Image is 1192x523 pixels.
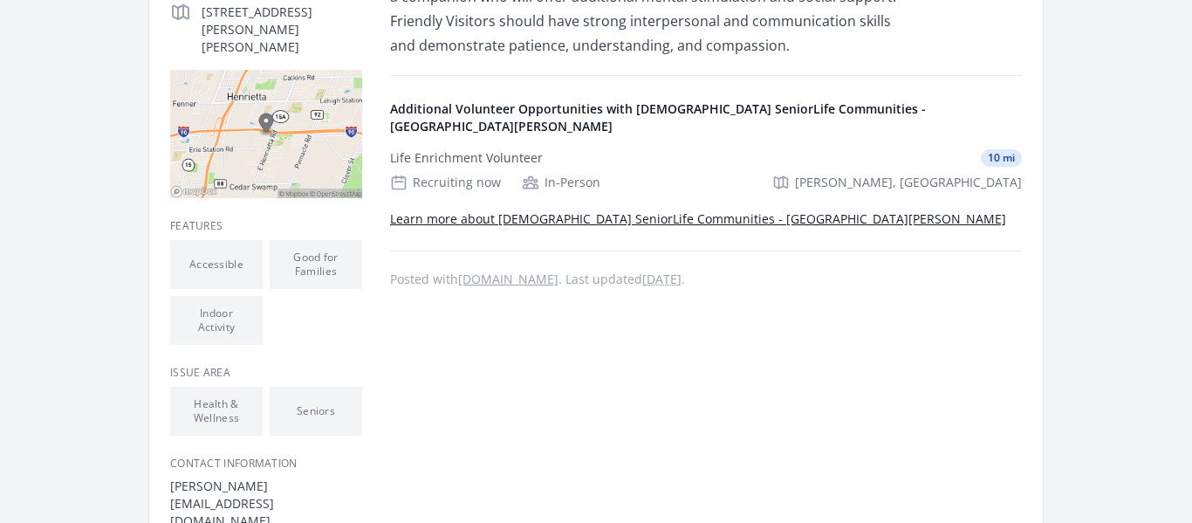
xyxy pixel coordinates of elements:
[170,240,263,289] li: Accessible
[458,271,558,287] a: [DOMAIN_NAME]
[170,296,263,345] li: Indoor Activity
[795,174,1022,191] span: [PERSON_NAME], [GEOGRAPHIC_DATA]
[170,219,362,233] h3: Features
[522,174,600,191] div: In-Person
[170,70,362,198] img: Map
[981,149,1022,167] span: 10 mi
[390,210,1006,227] a: Learn more about [DEMOGRAPHIC_DATA] SeniorLife Communities - [GEOGRAPHIC_DATA][PERSON_NAME]
[170,387,263,436] li: Health & Wellness
[390,149,543,167] div: Life Enrichment Volunteer
[383,135,1029,205] a: Life Enrichment Volunteer 10 mi Recruiting now In-Person [PERSON_NAME], [GEOGRAPHIC_DATA]
[270,240,362,289] li: Good for Families
[390,272,1022,286] p: Posted with . Last updated .
[390,100,1022,135] h4: Additional Volunteer Opportunities with [DEMOGRAPHIC_DATA] SeniorLife Communities - [GEOGRAPHIC_D...
[202,3,362,56] p: [STREET_ADDRESS][PERSON_NAME][PERSON_NAME]
[170,366,362,380] h3: Issue area
[170,457,362,471] h3: Contact Information
[270,387,362,436] li: Seniors
[390,174,501,191] div: Recruiting now
[642,271,682,287] abbr: Mon, Jun 9, 2025 3:55 AM
[170,478,362,495] dt: [PERSON_NAME]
